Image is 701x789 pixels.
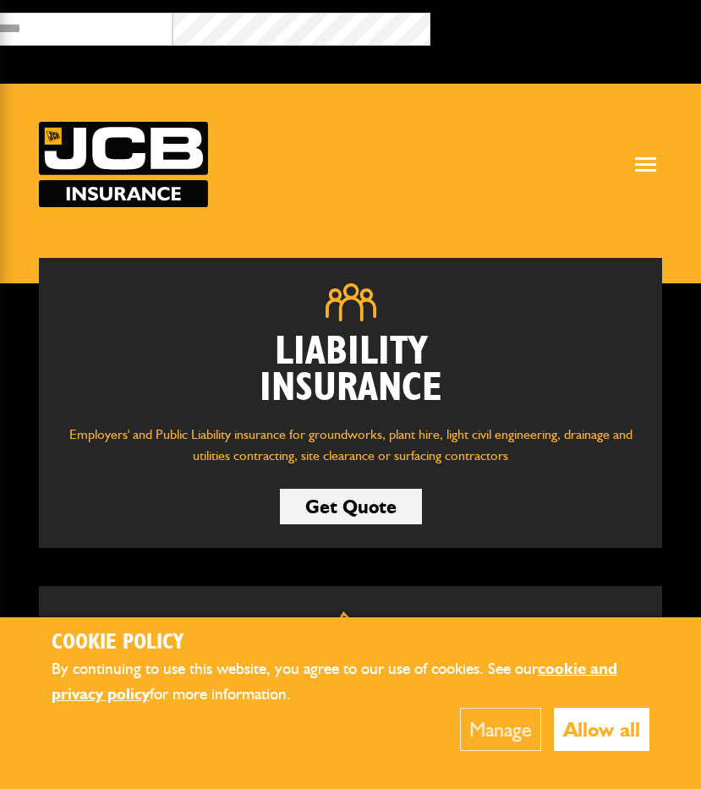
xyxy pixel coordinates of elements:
img: JCB Insurance Services logo [39,122,208,207]
h2: Cookie Policy [52,630,649,656]
a: JCB Insurance Services [39,122,208,207]
p: Employers' and Public Liability insurance for groundworks, plant hire, light civil engineering, d... [64,424,637,467]
button: Manage [460,708,541,751]
p: By continuing to use this website, you agree to our use of cookies. See our for more information. [52,656,649,708]
button: Allow all [554,708,649,751]
a: Get Quote [280,489,422,524]
h2: Liability Insurance [64,334,637,407]
button: Broker Login [430,13,688,39]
